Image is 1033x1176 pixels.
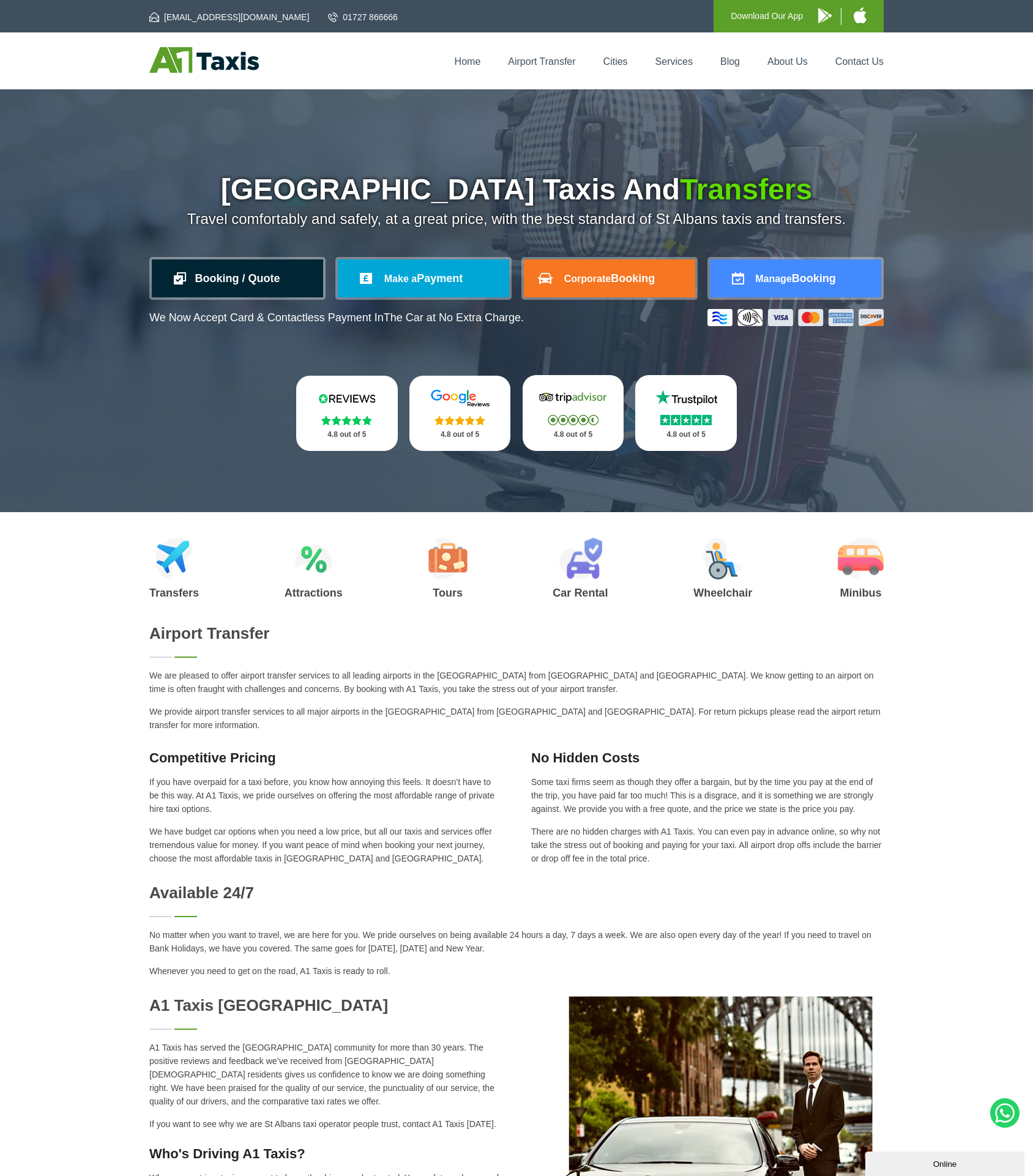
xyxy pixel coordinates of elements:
[649,389,723,407] img: Trustpilot
[508,56,575,67] a: Airport Transfer
[707,309,884,326] img: Credit And Debit Cards
[423,389,497,408] img: Google
[149,11,309,23] a: [EMAIL_ADDRESS][DOMAIN_NAME]
[328,11,398,23] a: 01727 866666
[152,259,323,297] a: Booking / Quote
[285,587,343,598] h3: Attractions
[536,427,611,442] p: 4.8 out of 5
[149,964,884,978] p: Whenever you need to get on the road, A1 Taxis is ready to roll.
[321,415,372,425] img: Stars
[635,375,737,451] a: Trustpilot Stars 4.8 out of 5
[731,9,803,24] p: Download Our App
[603,56,628,67] a: Cities
[409,376,511,451] a: Google Stars 4.8 out of 5
[548,415,599,425] img: Stars
[149,210,884,228] p: Travel comfortably and safely, at a great price, with the best standard of St Albans taxis and tr...
[564,274,611,284] span: Corporate
[155,538,193,579] img: Airport Transfers
[149,928,884,955] p: No matter when you want to travel, we are here for you. We pride ourselves on being available 24 ...
[295,538,332,579] img: Attractions
[149,705,884,732] p: We provide airport transfer services to all major airports in the [GEOGRAPHIC_DATA] from [GEOGRAP...
[680,173,812,206] span: Transfers
[149,996,502,1015] h2: A1 Taxis [GEOGRAPHIC_DATA]
[531,775,884,816] p: Some taxi firms seem as though they offer a bargain, but by the time you pay at the end of the tr...
[531,825,884,865] p: There are no hidden charges with A1 Taxis. You can even pay in advance online, so why not take th...
[835,56,884,67] a: Contact Us
[338,259,509,297] a: Make aPayment
[660,415,712,425] img: Stars
[553,587,608,598] h3: Car Rental
[523,375,624,451] a: Tripadvisor Stars 4.8 out of 5
[865,1149,1027,1176] iframe: chat widget
[818,8,832,23] img: A1 Taxis Android App
[767,56,808,67] a: About Us
[838,587,884,598] h3: Minibus
[149,587,199,598] h3: Transfers
[434,415,485,425] img: Stars
[710,259,881,297] a: ManageBooking
[428,587,468,598] h3: Tours
[559,538,602,579] img: Car Rental
[524,259,695,297] a: CorporateBooking
[655,56,693,67] a: Services
[531,750,884,766] h3: No Hidden Costs
[428,538,468,579] img: Tours
[149,1146,502,1162] h3: Who's Driving A1 Taxis?
[384,274,417,284] span: Make a
[149,669,884,696] p: We are pleased to offer airport transfer services to all leading airports in the [GEOGRAPHIC_DATA...
[455,56,481,67] a: Home
[149,175,884,204] h1: [GEOGRAPHIC_DATA] Taxis And
[149,750,502,766] h3: Competitive Pricing
[149,775,502,816] p: If you have overpaid for a taxi before, you know how annoying this feels. It doesn’t have to be t...
[703,538,742,579] img: Wheelchair
[423,427,498,442] p: 4.8 out of 5
[310,389,384,408] img: Reviews.io
[310,427,384,442] p: 4.8 out of 5
[149,47,259,73] img: A1 Taxis St Albans LTD
[649,427,723,442] p: 4.8 out of 5
[384,311,524,324] span: The Car at No Extra Charge.
[149,1041,502,1108] p: A1 Taxis has served the [GEOGRAPHIC_DATA] community for more than 30 years. The positive reviews ...
[536,389,610,407] img: Tripadvisor
[149,884,884,902] h2: Available 24/7
[720,56,740,67] a: Blog
[838,538,884,579] img: Minibus
[149,1117,502,1131] p: If you want to see why we are St Albans taxi operator people trust, contact A1 Taxis [DATE].
[854,7,867,23] img: A1 Taxis iPhone App
[149,311,524,324] p: We Now Accept Card & Contactless Payment In
[693,587,752,598] h3: Wheelchair
[149,825,502,865] p: We have budget car options when you need a low price, but all our taxis and services offer tremen...
[149,624,884,643] h2: Airport Transfer
[755,274,792,284] span: Manage
[296,376,398,451] a: Reviews.io Stars 4.8 out of 5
